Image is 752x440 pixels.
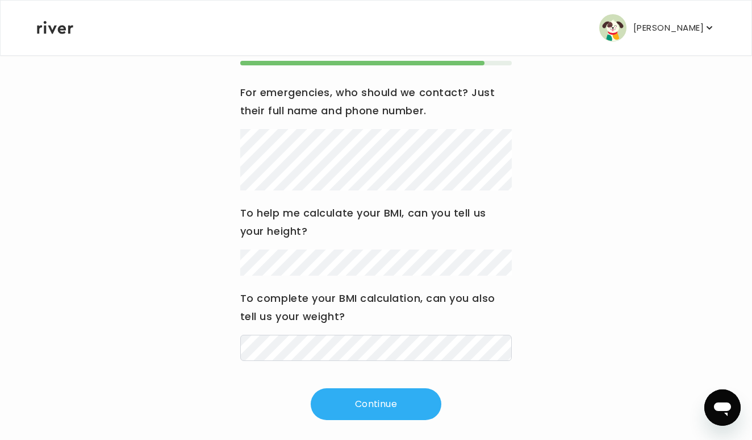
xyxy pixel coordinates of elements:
button: Continue [311,388,441,420]
button: user avatar[PERSON_NAME] [599,14,715,41]
input: WEIGHT [240,335,512,361]
img: user avatar [599,14,626,41]
h3: For emergencies, who should we contact? Just their full name and phone number. [240,84,512,120]
h3: To complete your BMI calculation, can you also tell us your weight? [240,289,512,326]
p: [PERSON_NAME] [633,20,704,36]
h3: To help me calculate your BMI, can you tell us your height? [240,204,512,240]
iframe: Button to launch messaging window [704,389,741,426]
